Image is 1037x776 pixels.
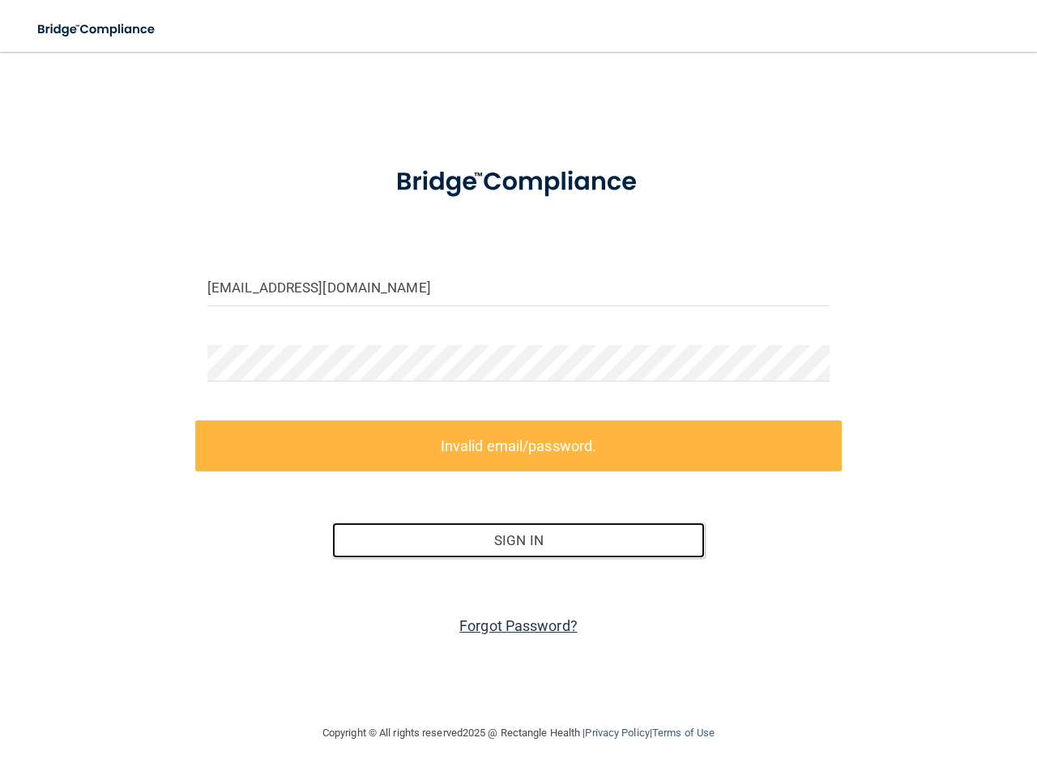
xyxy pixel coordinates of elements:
[652,727,715,739] a: Terms of Use
[332,522,706,558] button: Sign In
[459,617,578,634] a: Forgot Password?
[369,149,668,215] img: bridge_compliance_login_screen.278c3ca4.svg
[24,13,170,46] img: bridge_compliance_login_screen.278c3ca4.svg
[195,420,842,471] label: Invalid email/password.
[223,707,814,759] div: Copyright © All rights reserved 2025 @ Rectangle Health | |
[207,270,830,306] input: Email
[585,727,649,739] a: Privacy Policy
